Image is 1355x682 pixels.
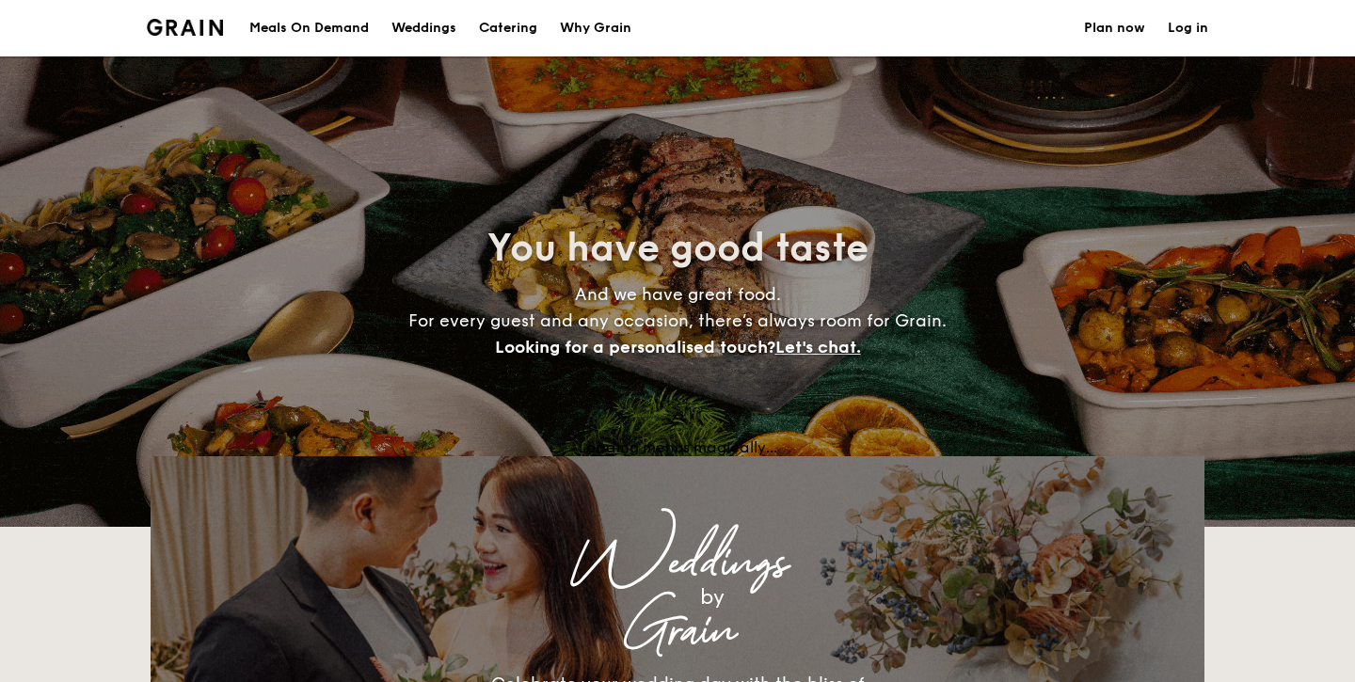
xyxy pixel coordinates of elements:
span: Let's chat. [775,337,861,357]
div: by [386,580,1039,614]
a: Logotype [147,19,223,36]
span: You have good taste [487,226,869,271]
img: Grain [147,19,223,36]
div: Loading menus magically... [151,438,1204,456]
div: Grain [316,614,1039,648]
div: Weddings [316,547,1039,580]
span: Looking for a personalised touch? [495,337,775,357]
span: And we have great food. For every guest and any occasion, there’s always room for Grain. [408,284,947,357]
